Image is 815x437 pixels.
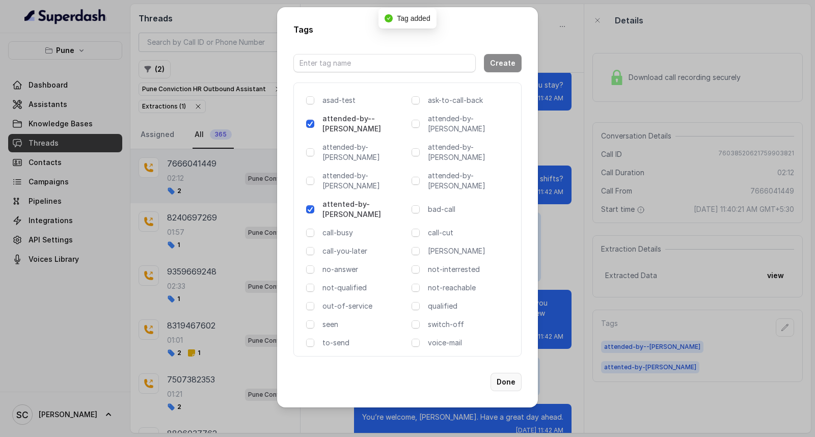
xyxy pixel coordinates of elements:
p: attended-by-[PERSON_NAME] [428,171,513,191]
p: to-send [322,338,407,348]
p: not-interrested [428,264,513,275]
span: check-circle [385,14,393,22]
p: call-cut [428,228,513,238]
p: attended-by-[PERSON_NAME] [428,142,513,162]
p: bad-call [428,204,513,214]
p: attended-by--[PERSON_NAME] [322,114,407,134]
p: switch-off [428,319,513,330]
input: Enter tag name [293,54,476,72]
p: seen [322,319,407,330]
p: attended-by-[PERSON_NAME] [322,142,407,162]
p: voice-mail [428,338,513,348]
p: qualified [428,301,513,311]
p: attended-by-[PERSON_NAME] [322,171,407,191]
button: Create [484,54,522,72]
p: attented-by-[PERSON_NAME] [322,199,407,220]
p: call-busy [322,228,407,238]
h2: Tags [293,23,522,36]
p: attended-by-[PERSON_NAME] [428,114,513,134]
p: ask-to-call-back [428,95,513,105]
p: [PERSON_NAME] [428,246,513,256]
p: no-answer [322,264,407,275]
button: Done [491,373,522,391]
p: asad-test [322,95,403,105]
p: out-of-service [322,301,407,311]
p: not-qualified [322,283,407,293]
p: call-you-later [322,246,407,256]
p: not-reachable [428,283,513,293]
span: Tag added [397,14,430,22]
